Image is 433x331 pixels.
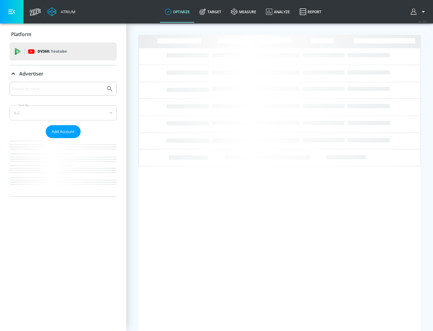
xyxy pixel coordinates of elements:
a: Report [295,1,326,23]
button: Add Account [46,125,81,138]
a: Target [195,1,226,23]
p: Platform [11,31,31,38]
span: Add Account [52,128,75,135]
label: Sort By [17,103,30,107]
div: DV360: Youtube [10,42,117,60]
a: measure [226,1,261,23]
p: Youtube [51,48,67,54]
div: Advertiser [10,82,117,196]
a: optimize [160,1,195,23]
nav: list of Advertiser [10,138,117,196]
div: A-Z [10,105,117,120]
p: Advertiser [19,70,43,77]
div: Advertiser [10,65,117,82]
div: Platform [10,26,117,43]
a: Atrium [48,7,75,16]
p: DV360: [38,48,67,55]
a: Analyze [261,1,295,23]
span: v 4.28.0 [419,20,427,23]
input: Search by name [12,85,103,93]
div: Atrium [58,9,75,14]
